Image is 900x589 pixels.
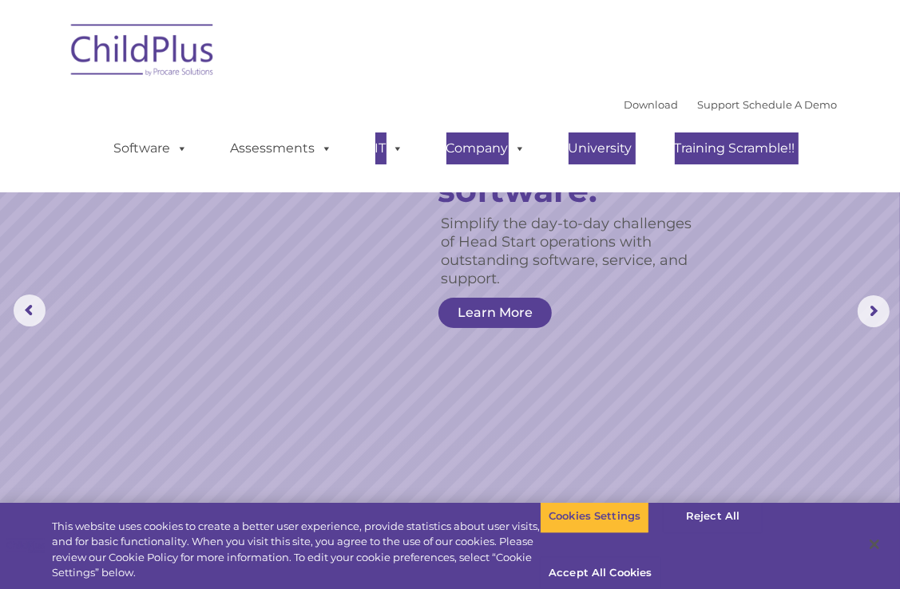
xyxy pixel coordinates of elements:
[52,519,540,581] div: This website uses cookies to create a better user experience, provide statistics about user visit...
[215,132,349,164] a: Assessments
[663,500,763,533] button: Reject All
[553,132,648,164] a: University
[624,98,838,111] font: |
[430,132,542,164] a: Company
[624,98,679,111] a: Download
[359,132,420,164] a: IT
[98,132,204,164] a: Software
[540,500,649,533] button: Cookies Settings
[698,98,740,111] a: Support
[438,105,719,208] rs-layer: The ORIGINAL Head Start software.
[857,527,892,562] button: Close
[659,132,811,164] a: Training Scramble!!
[441,215,704,288] rs-layer: Simplify the day-to-day challenges of Head Start operations with outstanding software, service, a...
[63,13,223,93] img: ChildPlus by Procare Solutions
[743,98,838,111] a: Schedule A Demo
[438,298,552,328] a: Learn More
